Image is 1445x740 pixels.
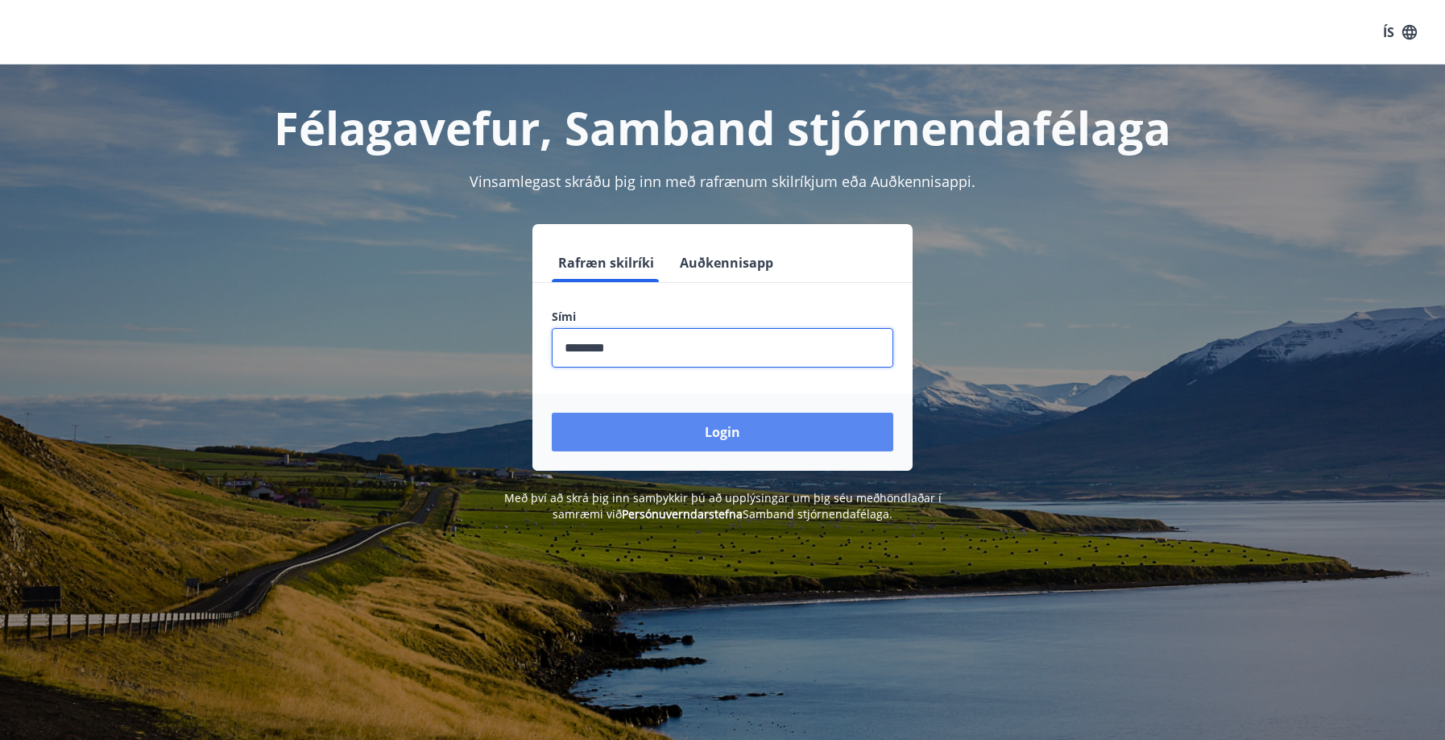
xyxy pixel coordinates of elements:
label: Sími [552,309,893,325]
span: Vinsamlegast skráðu þig inn með rafrænum skilríkjum eða Auðkennisappi. [470,172,975,191]
button: ÍS [1374,18,1426,47]
h1: Félagavefur, Samband stjórnendafélaga [162,97,1283,158]
button: Auðkennisapp [673,243,780,282]
span: Með því að skrá þig inn samþykkir þú að upplýsingar um þig séu meðhöndlaðar í samræmi við Samband... [504,490,942,522]
button: Login [552,413,893,451]
button: Rafræn skilríki [552,243,660,282]
a: Persónuverndarstefna [622,506,743,522]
